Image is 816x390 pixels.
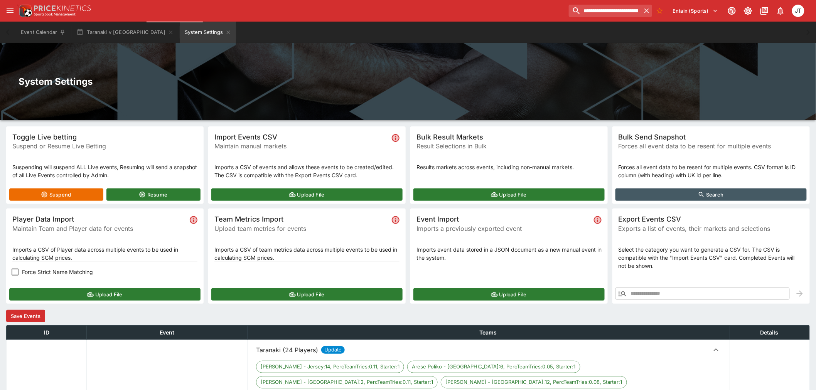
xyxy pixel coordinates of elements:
button: Upload File [413,188,605,201]
button: Taranaki (24 Players) Update [250,342,727,358]
span: Exports a list of events, their markets and selections [619,224,804,233]
button: Taranaki v [GEOGRAPHIC_DATA] [72,22,179,43]
th: Event [87,325,248,340]
button: Notifications [774,4,787,18]
span: Upload team metrics for events [214,224,389,233]
th: ID [7,325,87,340]
span: Export Events CSV [619,215,804,224]
button: No Bookmarks [654,5,666,17]
span: Maintain manual markets [214,141,389,151]
p: Imports event data stored in a JSON document as a new manual event in the system. [416,245,602,262]
span: [PERSON_NAME] - Jersey:14, PercTeamTries:0.11, Starter:1 [256,363,404,371]
th: Teams [247,325,729,340]
span: Update [321,346,345,354]
th: Details [729,325,809,340]
button: Search [615,188,807,201]
span: Team Metrics Import [214,215,389,224]
button: Save Events [6,310,45,322]
span: Bulk Send Snapshot [619,133,804,141]
img: PriceKinetics [34,5,91,11]
span: Bulk Result Markets [416,133,602,141]
button: Suspend [9,188,103,201]
button: Documentation [757,4,771,18]
p: Suspending will suspend ALL Live events, Resuming will send a snapshot of all Live Events control... [12,163,197,179]
button: Toggle light/dark mode [741,4,755,18]
button: Resume [106,188,201,201]
button: Upload File [9,288,201,301]
p: Forces all event data to be resent for multiple events. CSV format is ID column (with heading) wi... [619,163,804,179]
button: Upload File [211,288,403,301]
button: Upload File [211,188,403,201]
span: Suspend or Resume Live Betting [12,141,197,151]
span: [PERSON_NAME] - [GEOGRAPHIC_DATA]:12, PercTeamTries:0.08, Starter:1 [441,378,627,386]
p: Results markets across events, including non-manual markets. [416,163,602,171]
span: Toggle Live betting [12,133,197,141]
span: Forces all event data to be resent for multiple events [619,141,804,151]
span: Event Import [416,215,591,224]
input: search [569,5,641,17]
button: Select Tenant [668,5,723,17]
span: [PERSON_NAME] - [GEOGRAPHIC_DATA]:2, PercTeamTries:0.11, Starter:1 [256,378,437,386]
span: Imports a previously exported event [416,224,591,233]
p: Imports a CSV of Player data across multiple events to be used in calculating SGM prices. [12,245,197,262]
span: Maintain Team and Player data for events [12,224,187,233]
button: open drawer [3,4,17,18]
p: Select the category you want to generate a CSV for. The CSV is compatible with the "Import Events... [619,245,804,270]
div: Joshua Thomson [792,5,804,17]
h2: System Settings [19,76,797,87]
button: Connected to PK [725,4,739,18]
span: Force Strict Name Matching [22,268,93,276]
img: PriceKinetics Logo [17,3,32,18]
p: Taranaki (24 Players) [256,345,318,355]
p: Imports a CSV of events and allows these events to be created/edited. The CSV is compatible with ... [214,163,400,179]
button: Event Calendar [16,22,70,43]
span: Import Events CSV [214,133,389,141]
p: Imports a CSV of team metrics data across multiple events to be used in calculating SGM prices. [214,245,400,262]
button: Upload File [413,288,605,301]
span: Result Selections in Bulk [416,141,602,151]
span: Player Data Import [12,215,187,224]
img: Sportsbook Management [34,13,76,16]
span: Arese Poliko - [GEOGRAPHIC_DATA]:6, PercTeamTries:0.05, Starter:1 [408,363,580,371]
button: Joshua Thomson [790,2,807,19]
button: System Settings [180,22,236,43]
